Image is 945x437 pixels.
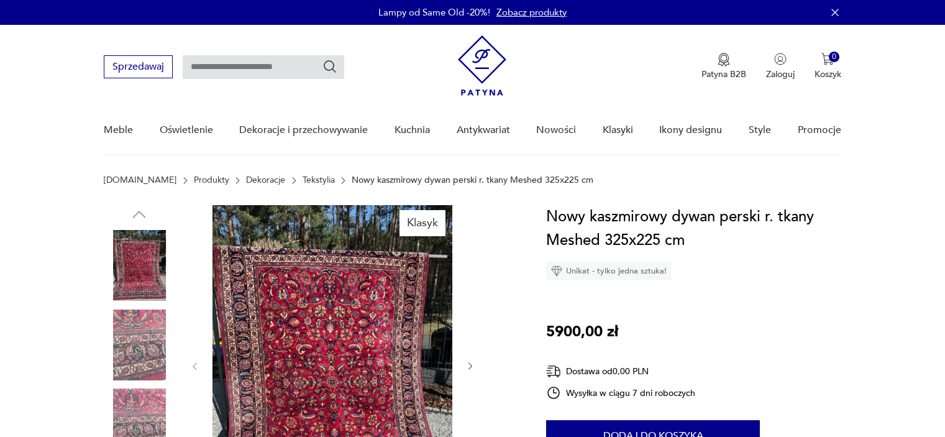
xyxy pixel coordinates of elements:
button: 0Koszyk [815,53,841,80]
a: Meble [104,106,133,154]
a: Ikona medaluPatyna B2B [701,53,746,80]
a: Dekoracje i przechowywanie [239,106,368,154]
button: Zaloguj [766,53,795,80]
a: Dekoracje [246,175,285,185]
p: Lampy od Same Old -20%! [378,6,490,19]
div: Dostawa od 0,00 PLN [546,364,695,379]
a: [DOMAIN_NAME] [104,175,176,185]
button: Szukaj [322,59,337,74]
img: Ikona diamentu [551,265,562,277]
img: Ikona dostawy [546,364,561,379]
p: Zaloguj [766,68,795,80]
a: Promocje [798,106,841,154]
img: Zdjęcie produktu Nowy kaszmirowy dywan perski r. tkany Meshed 325x225 cm [104,230,175,301]
a: Zobacz produkty [496,6,567,19]
button: Sprzedawaj [104,55,173,78]
div: Klasyk [399,210,445,236]
div: 0 [829,52,839,62]
a: Antykwariat [457,106,510,154]
a: Nowości [536,106,576,154]
button: Patyna B2B [701,53,746,80]
h1: Nowy kaszmirowy dywan perski r. tkany Meshed 325x225 cm [546,205,841,252]
p: Patyna B2B [701,68,746,80]
img: Ikona koszyka [821,53,834,65]
a: Ikony designu [659,106,722,154]
a: Produkty [194,175,229,185]
img: Ikonka użytkownika [774,53,787,65]
div: Unikat - tylko jedna sztuka! [546,262,672,280]
img: Zdjęcie produktu Nowy kaszmirowy dywan perski r. tkany Meshed 325x225 cm [104,310,175,380]
p: Koszyk [815,68,841,80]
a: Kuchnia [395,106,430,154]
div: Wysyłka w ciągu 7 dni roboczych [546,385,695,400]
a: Oświetlenie [160,106,213,154]
a: Tekstylia [303,175,335,185]
a: Sprzedawaj [104,63,173,72]
img: Ikona medalu [718,53,730,67]
a: Style [749,106,771,154]
a: Klasyki [603,106,633,154]
img: Patyna - sklep z meblami i dekoracjami vintage [458,35,506,96]
p: Nowy kaszmirowy dywan perski r. tkany Meshed 325x225 cm [352,175,593,185]
p: 5900,00 zł [546,320,618,344]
